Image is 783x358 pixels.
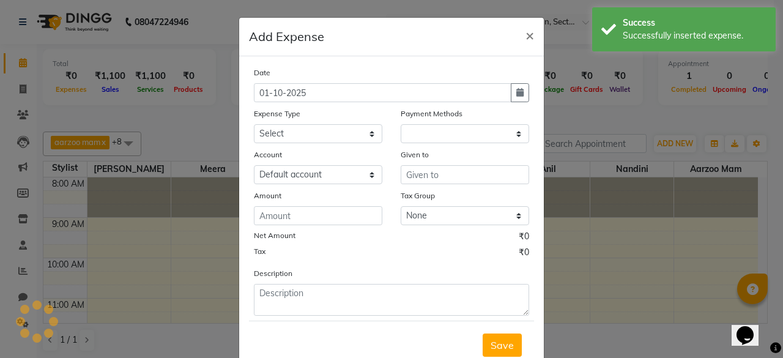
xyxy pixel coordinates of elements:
iframe: chat widget [732,309,771,346]
h5: Add Expense [249,28,324,46]
div: Successfully inserted expense. [623,29,766,42]
span: × [525,26,534,44]
button: Save [483,334,522,357]
span: ₹0 [519,230,529,246]
span: ₹0 [519,246,529,262]
span: Save [491,339,514,351]
button: Close [516,18,544,52]
label: Tax [254,246,265,257]
label: Date [254,67,270,78]
label: Net Amount [254,230,295,241]
label: Account [254,149,282,160]
label: Expense Type [254,108,300,119]
div: Success [623,17,766,29]
input: Given to [401,165,529,184]
label: Description [254,268,292,279]
label: Amount [254,190,281,201]
label: Tax Group [401,190,435,201]
input: Amount [254,206,382,225]
label: Given to [401,149,429,160]
label: Payment Methods [401,108,462,119]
